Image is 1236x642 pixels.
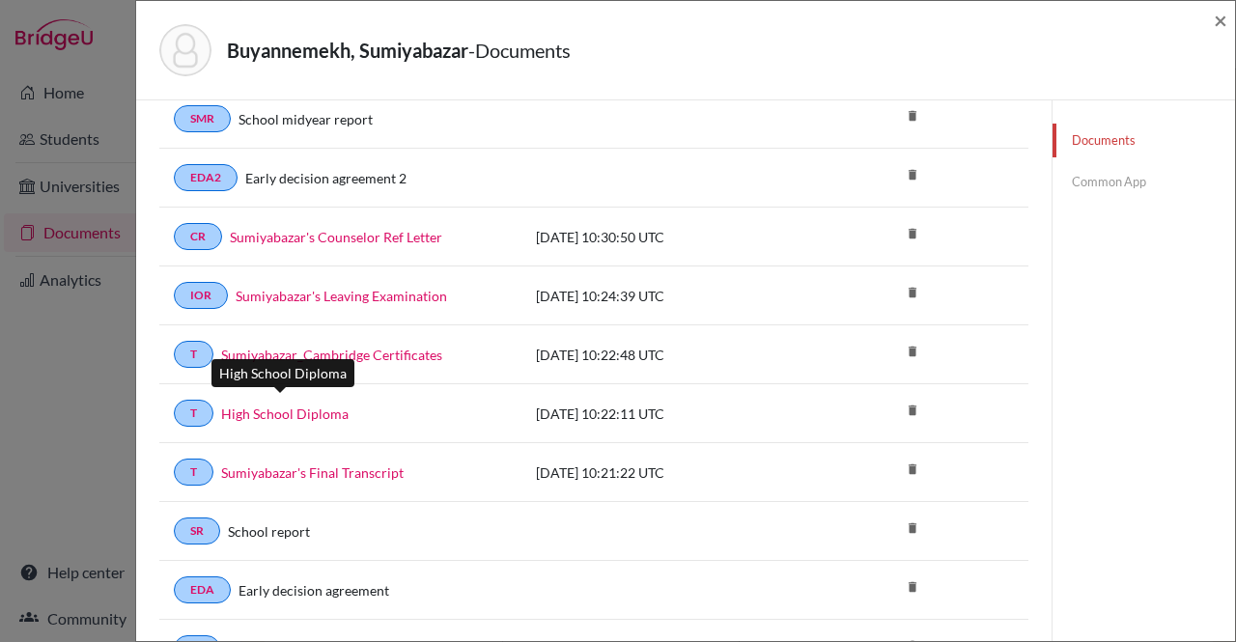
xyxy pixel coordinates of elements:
[174,223,222,250] a: CR
[898,514,927,543] i: delete
[211,359,354,387] div: High School Diploma
[221,462,404,483] a: Sumiyabazar's Final Transcript
[174,400,213,427] a: T
[521,286,811,306] div: [DATE] 10:24:39 UTC
[174,164,238,191] a: EDA2
[898,455,927,484] i: delete
[236,286,447,306] a: Sumiyabazar's Leaving Examination
[174,517,220,544] a: SR
[521,462,811,483] div: [DATE] 10:21:22 UTC
[898,278,927,307] i: delete
[898,101,927,130] i: delete
[521,404,811,424] div: [DATE] 10:22:11 UTC
[468,39,571,62] span: - Documents
[521,345,811,365] div: [DATE] 10:22:48 UTC
[228,521,310,542] a: School report
[221,404,349,424] a: High School Diploma
[898,337,927,366] i: delete
[230,227,442,247] a: Sumiyabazar's Counselor Ref Letter
[1214,6,1227,34] span: ×
[174,459,213,486] a: T
[221,345,442,365] a: Sumiyabazar_Cambridge Certificates
[521,227,811,247] div: [DATE] 10:30:50 UTC
[174,341,213,368] a: T
[1053,124,1235,157] a: Documents
[239,109,373,129] a: School midyear report
[245,168,407,188] a: Early decision agreement 2
[1214,9,1227,32] button: Close
[898,396,927,425] i: delete
[227,39,468,62] strong: Buyannemekh, Sumiyabazar
[239,580,389,600] a: Early decision agreement
[174,576,231,603] a: EDA
[174,105,231,132] a: SMR
[898,219,927,248] i: delete
[174,282,228,309] a: IOR
[898,160,927,189] i: delete
[898,572,927,601] i: delete
[1053,165,1235,199] a: Common App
